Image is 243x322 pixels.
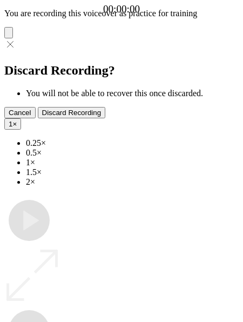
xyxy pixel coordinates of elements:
li: 1× [26,158,239,167]
a: 00:00:00 [103,3,140,15]
button: 1× [4,118,21,130]
button: Discard Recording [38,107,106,118]
li: 0.5× [26,148,239,158]
span: 1 [9,120,12,128]
button: Cancel [4,107,36,118]
p: You are recording this voiceover as practice for training [4,9,239,18]
li: 0.25× [26,138,239,148]
li: You will not be able to recover this once discarded. [26,89,239,98]
h2: Discard Recording? [4,63,239,78]
li: 1.5× [26,167,239,177]
li: 2× [26,177,239,187]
